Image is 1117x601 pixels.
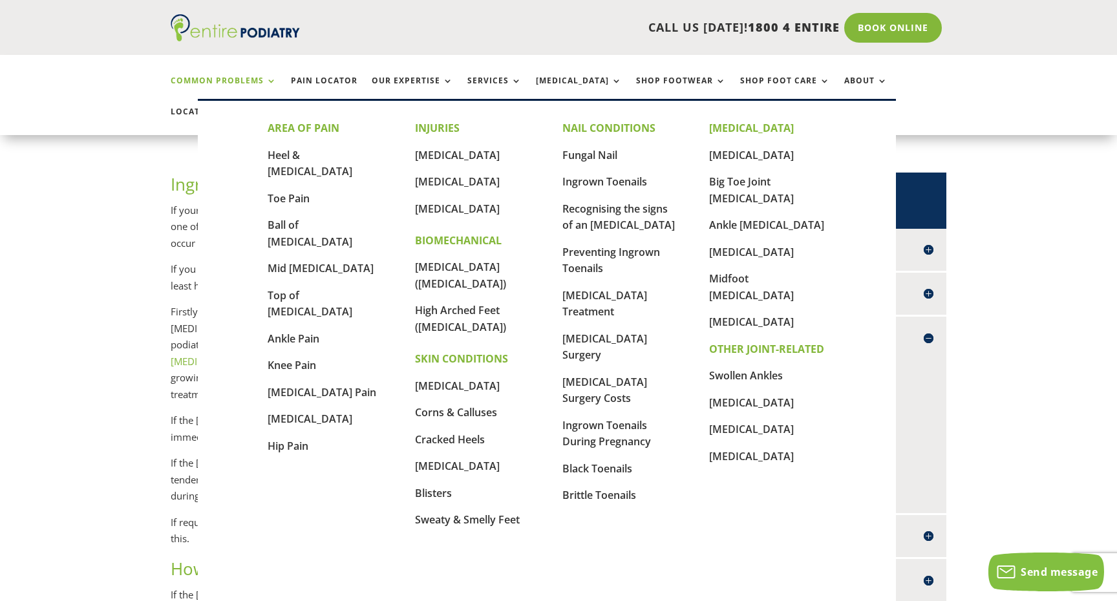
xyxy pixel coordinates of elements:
[171,14,300,41] img: logo (1)
[562,148,617,162] a: Fungal Nail
[988,553,1104,591] button: Send message
[372,76,453,104] a: Our Expertise
[268,288,352,319] a: Top of [MEDICAL_DATA]
[748,19,840,35] span: 1800 4 ENTIRE
[709,395,794,410] a: [MEDICAL_DATA]
[844,76,888,104] a: About
[291,76,357,104] a: Pain Locator
[562,245,660,276] a: Preventing Ingrown Toenails
[171,107,235,135] a: Locations
[268,148,352,179] a: Heel & [MEDICAL_DATA]
[171,304,674,412] p: Firstly, it is strongly advised that you in order to relieve your [MEDICAL_DATA]. This can result...
[268,358,316,372] a: Knee Pain
[709,271,794,302] a: Midfoot [MEDICAL_DATA]
[415,303,506,334] a: High Arched Feet ([MEDICAL_DATA])
[415,432,485,447] a: Cracked Heels
[171,514,674,557] p: If required, our podiatrists can also trim the rest of your nails and demonstrate the correct way...
[171,202,674,262] p: If your toenail seems to be ingrown, the first step is to call Entire [MEDICAL_DATA] to make an a...
[709,342,824,356] strong: OTHER JOINT-RELATED
[415,512,520,527] a: Sweaty & Smelly Feet
[709,148,794,162] a: [MEDICAL_DATA]
[350,19,840,36] p: CALL US [DATE]!
[415,202,500,216] a: [MEDICAL_DATA]
[268,439,308,453] a: Hip Pain
[268,261,374,275] a: Mid [MEDICAL_DATA]
[562,332,647,363] a: [MEDICAL_DATA] Surgery
[171,338,585,368] a: friendly and qualified podiatrists at Entire [MEDICAL_DATA]
[709,121,794,135] strong: [MEDICAL_DATA]
[268,332,319,346] a: Ankle Pain
[415,352,508,366] strong: SKIN CONDITIONS
[171,557,437,580] span: How can I fix an [MEDICAL_DATA]?
[536,76,622,104] a: [MEDICAL_DATA]
[415,459,500,473] a: [MEDICAL_DATA]
[562,174,647,189] a: Ingrown Toenails
[709,174,794,206] a: Big Toe Joint [MEDICAL_DATA]
[415,486,452,500] a: Blisters
[171,412,674,455] p: If the [MEDICAL_DATA] is treated early, then this process is usually completely painless and will...
[562,418,651,449] a: Ingrown Toenails During Pregnancy
[171,261,674,304] p: If you cannot see a podiatrist there are a few steps that you can take to ease your [MEDICAL_DATA...
[467,76,522,104] a: Services
[1021,565,1098,579] span: Send message
[415,379,500,393] a: [MEDICAL_DATA]
[268,121,339,135] strong: AREA OF PAIN
[268,191,310,206] a: Toe Pain
[171,173,349,196] span: Ingrown toe treatment
[171,455,674,514] p: If the [MEDICAL_DATA] if left too long and continues to grow into the skin then the whole toe may...
[562,461,632,476] a: Black Toenails
[562,488,636,502] a: Brittle Toenails
[415,148,500,162] a: [MEDICAL_DATA]
[415,405,497,419] a: Corns & Calluses
[562,288,647,319] a: [MEDICAL_DATA] Treatment
[268,385,376,399] a: [MEDICAL_DATA] Pain
[709,245,794,259] a: [MEDICAL_DATA]
[171,76,277,104] a: Common Problems
[844,13,942,43] a: Book Online
[415,233,502,248] strong: BIOMECHANICAL
[740,76,830,104] a: Shop Foot Care
[415,174,500,189] a: [MEDICAL_DATA]
[171,31,300,44] a: Entire Podiatry
[562,202,675,233] a: Recognising the signs of an [MEDICAL_DATA]
[268,412,352,426] a: [MEDICAL_DATA]
[709,368,783,383] a: Swollen Ankles
[709,449,794,463] a: [MEDICAL_DATA]
[562,375,647,406] a: [MEDICAL_DATA] Surgery Costs
[709,218,824,232] a: Ankle [MEDICAL_DATA]
[709,422,794,436] a: [MEDICAL_DATA]
[636,76,726,104] a: Shop Footwear
[562,121,655,135] strong: NAIL CONDITIONS
[709,315,794,329] a: [MEDICAL_DATA]
[415,260,506,291] a: [MEDICAL_DATA] ([MEDICAL_DATA])
[415,121,460,135] strong: INJURIES
[268,218,352,249] a: Ball of [MEDICAL_DATA]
